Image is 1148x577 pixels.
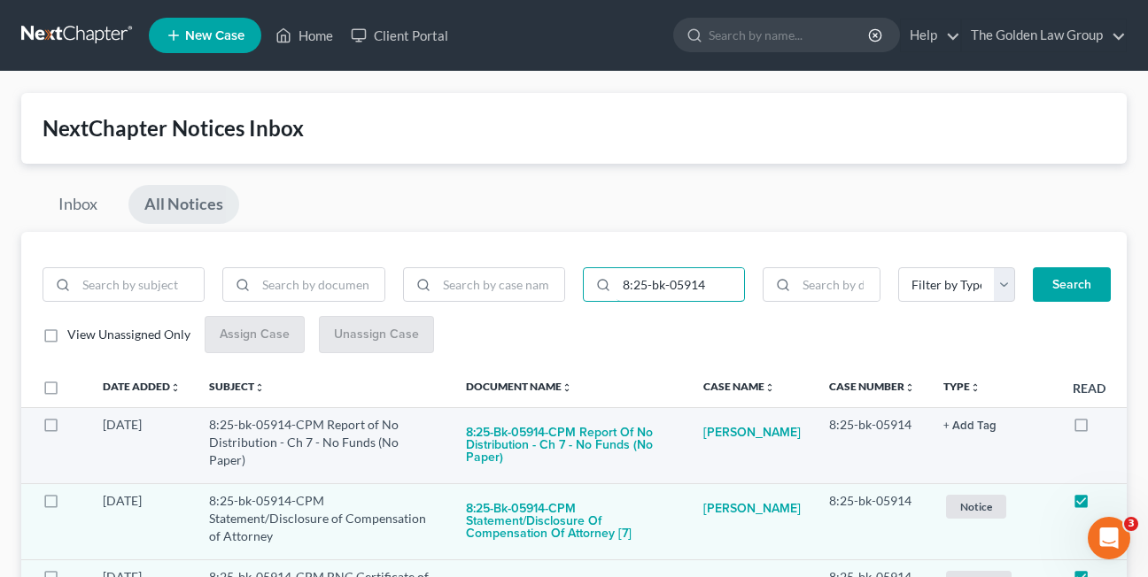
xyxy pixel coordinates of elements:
i: unfold_more [764,382,775,393]
i: unfold_more [904,382,915,393]
button: 8:25-bk-05914-CPM Statement/Disclosure of Compensation of Attorney [7] [466,492,675,552]
a: Home [267,19,342,51]
a: Typeunfold_more [943,380,981,393]
a: The Golden Law Group [962,19,1126,51]
span: 3 [1124,517,1138,531]
td: 8:25-bk-05914-CPM Report of No Distribution - Ch 7 - No Funds (No Paper) [195,407,452,483]
input: Search by case name [437,268,564,302]
a: Subjectunfold_more [209,380,265,393]
i: unfold_more [254,382,265,393]
td: 8:25-bk-05914-CPM Statement/Disclosure of Compensation of Attorney [195,483,452,559]
a: Date Addedunfold_more [103,380,181,393]
a: Document Nameunfold_more [466,380,572,393]
input: Search by case number [617,268,744,302]
button: + Add Tag [943,420,997,432]
a: [PERSON_NAME] [703,492,801,527]
i: unfold_more [970,382,981,393]
td: 8:25-bk-05914 [815,483,929,559]
button: Search [1033,267,1111,303]
a: Client Portal [342,19,457,51]
span: Notice [946,495,1006,519]
button: 8:25-bk-05914-CPM Report of No Distribution - Ch 7 - No Funds (No Paper) [466,416,675,476]
td: 8:25-bk-05914 [815,407,929,483]
span: New Case [185,29,244,42]
a: Case Numberunfold_more [829,380,915,393]
i: unfold_more [170,382,181,393]
a: + Add Tag [943,416,1044,434]
div: NextChapter Notices Inbox [43,114,1105,142]
td: [DATE] [89,483,195,559]
a: Case Nameunfold_more [703,380,775,393]
a: Help [901,19,960,51]
td: [DATE] [89,407,195,483]
label: Read [1073,379,1105,397]
input: Search by document name [256,268,384,302]
iframe: Intercom live chat [1088,517,1130,559]
a: Inbox [43,185,113,224]
input: Search by name... [709,19,871,51]
input: Search by date [796,268,880,302]
input: Search by subject [76,268,204,302]
i: unfold_more [562,382,572,393]
a: [PERSON_NAME] [703,416,801,451]
a: Notice [943,492,1044,521]
a: All Notices [128,185,239,224]
span: View Unassigned Only [67,327,190,342]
